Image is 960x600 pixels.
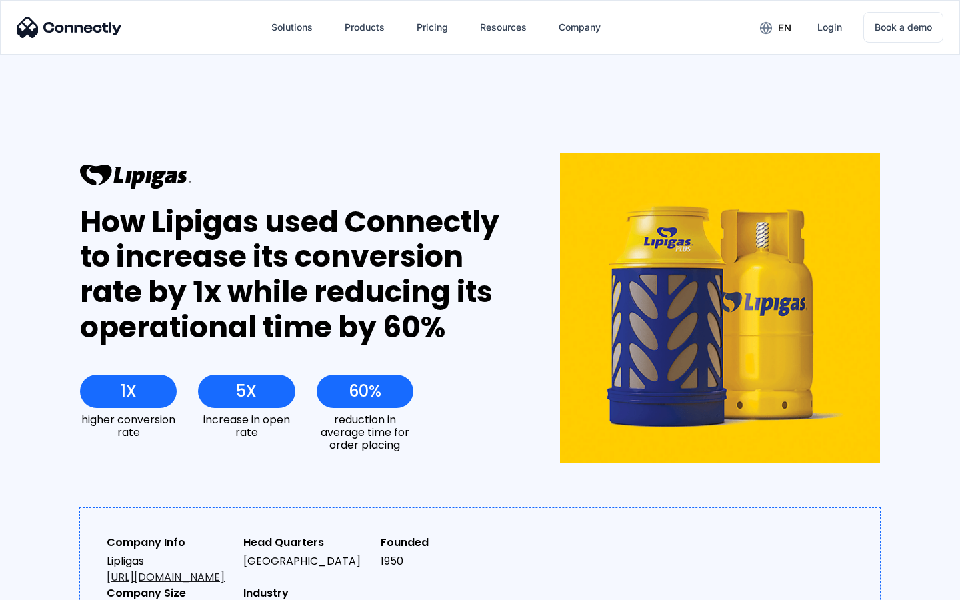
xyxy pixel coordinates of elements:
div: 60% [349,382,381,401]
aside: Language selected: English [13,577,80,595]
a: Pricing [406,11,459,43]
div: Founded [381,535,507,551]
ul: Language list [27,577,80,595]
a: [URL][DOMAIN_NAME] [107,569,225,585]
div: Company Info [107,535,233,551]
div: 5X [236,382,257,401]
div: Login [817,18,842,37]
div: Lipligas [107,553,233,585]
a: Login [807,11,853,43]
div: en [778,19,791,37]
div: Head Quarters [243,535,369,551]
div: higher conversion rate [80,413,177,439]
div: increase in open rate [198,413,295,439]
div: reduction in average time for order placing [317,413,413,452]
div: Solutions [271,18,313,37]
div: 1950 [381,553,507,569]
div: 1X [121,382,137,401]
div: Products [345,18,385,37]
div: Pricing [417,18,448,37]
img: Connectly Logo [17,17,122,38]
div: Company [559,18,601,37]
div: Resources [480,18,527,37]
div: How Lipigas used Connectly to increase its conversion rate by 1x while reducing its operational t... [80,205,511,345]
a: Book a demo [863,12,943,43]
div: [GEOGRAPHIC_DATA] [243,553,369,569]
